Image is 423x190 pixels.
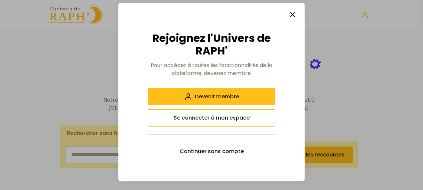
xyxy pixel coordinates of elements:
[195,93,239,101] span: Devenir membre
[148,32,275,57] h2: Rejoignez l'Univers de RAPH'
[180,147,244,155] span: Continuer sans compte
[148,143,275,160] button: Continuer sans compte
[148,109,275,127] button: Se connecter à mon espace
[148,88,275,105] button: Devenir membre
[174,114,250,122] span: Se connecter à mon espace
[148,61,275,77] p: Pour accéder à toutes les fonctionnalités de la plateforme, devenez membre.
